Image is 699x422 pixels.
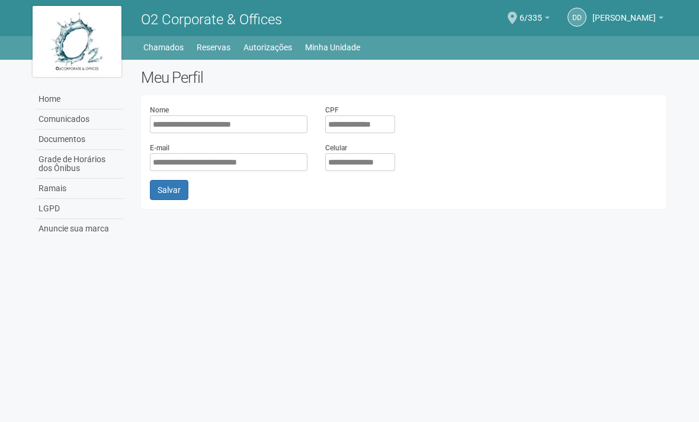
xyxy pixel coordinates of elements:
label: Celular [325,143,347,153]
label: E-mail [150,143,169,153]
img: logo.jpg [33,6,121,77]
a: Anuncie sua marca [36,219,123,239]
a: [PERSON_NAME] [592,15,663,24]
a: Home [36,89,123,109]
button: Salvar [150,180,188,200]
a: Ramais [36,179,123,199]
span: Douglas de Almeida Roberto [592,2,656,22]
a: Reservas [197,39,230,56]
span: 6/335 [520,2,542,22]
a: Comunicados [36,109,123,130]
h2: Meu Perfil [141,69,666,86]
a: Dd [567,8,586,27]
label: Nome [150,105,169,115]
a: Chamados [143,39,184,56]
a: 6/335 [520,15,550,24]
a: Minha Unidade [305,39,360,56]
label: CPF [325,105,339,115]
span: O2 Corporate & Offices [141,11,282,28]
a: LGPD [36,199,123,219]
a: Autorizações [243,39,292,56]
a: Documentos [36,130,123,150]
a: Grade de Horários dos Ônibus [36,150,123,179]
